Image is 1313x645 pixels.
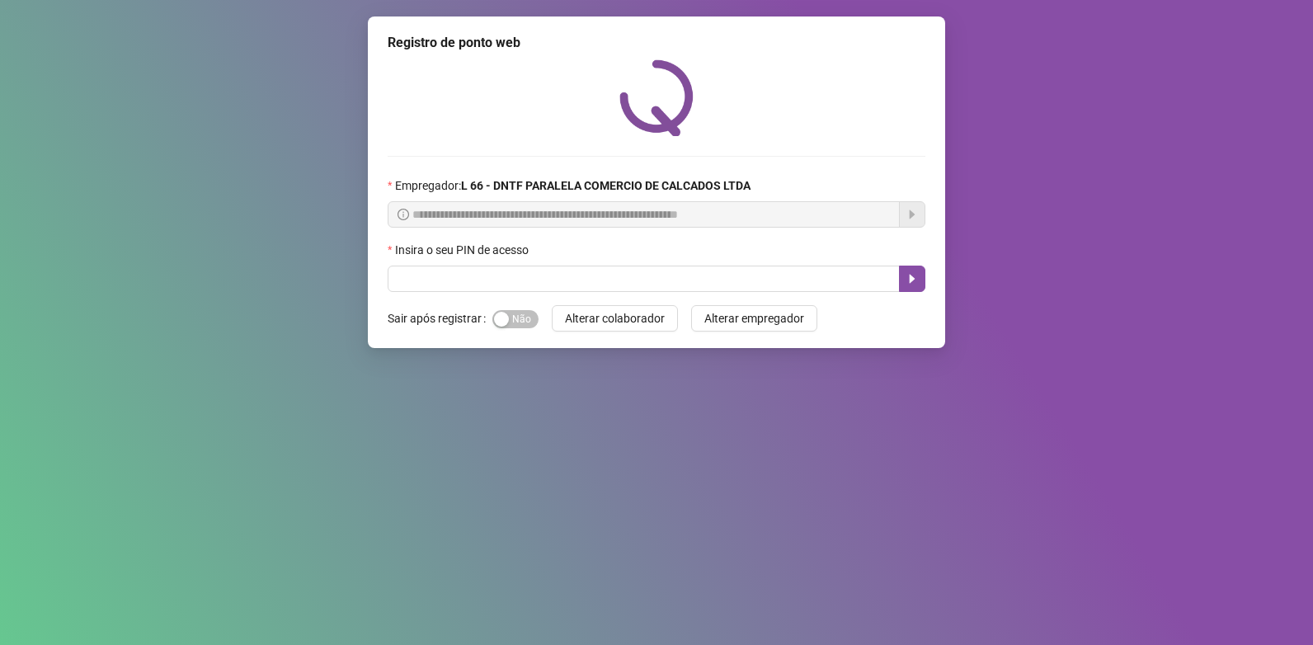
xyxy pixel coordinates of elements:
[619,59,694,136] img: QRPoint
[565,309,665,327] span: Alterar colaborador
[552,305,678,332] button: Alterar colaborador
[906,272,919,285] span: caret-right
[691,305,817,332] button: Alterar empregador
[388,305,492,332] label: Sair após registrar
[398,209,409,220] span: info-circle
[704,309,804,327] span: Alterar empregador
[395,177,751,195] span: Empregador :
[388,241,539,259] label: Insira o seu PIN de acesso
[461,179,751,192] strong: L 66 - DNTF PARALELA COMERCIO DE CALCADOS LTDA
[388,33,925,53] div: Registro de ponto web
